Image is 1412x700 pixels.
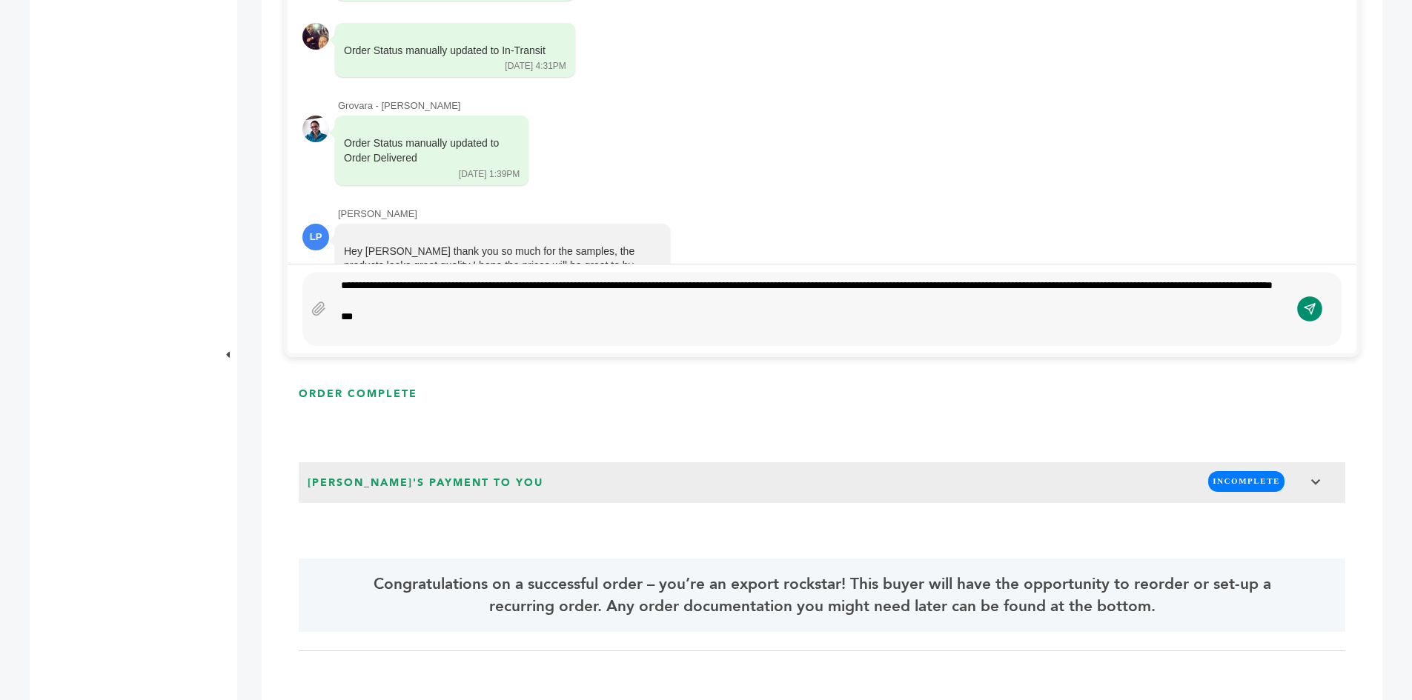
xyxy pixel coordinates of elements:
div: Order Status manually updated to Order Delivered [344,136,499,165]
span: [PERSON_NAME]'s Payment to You [303,471,548,495]
div: [DATE] 4:31PM [505,60,566,73]
div: [DATE] 1:39PM [459,168,520,181]
span: INCOMPLETE [1208,471,1285,491]
div: Order Status manually updated to In-Transit [344,44,546,59]
div: Hey [PERSON_NAME] thank you so much for the samples, the products looks great quality I hope the ... [344,244,640,288]
h3: ORDER COMPLETE [299,387,417,401]
div: LP [302,224,329,250]
span: Congratulations on a successful order – you’re an export rockstar! This buyer will have the oppor... [340,573,1303,616]
div: Grovara - [PERSON_NAME] [338,99,1342,113]
div: [PERSON_NAME] [338,207,1342,221]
